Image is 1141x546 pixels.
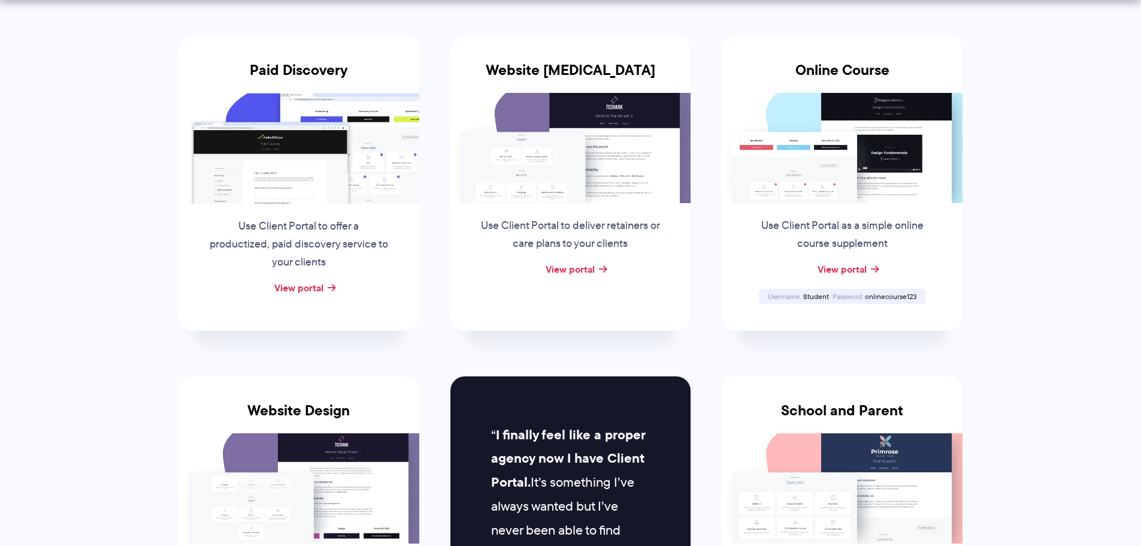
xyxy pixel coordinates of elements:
span: onlinecourse123 [865,291,916,301]
p: Use Client Portal to offer a productized, paid discovery service to your clients [208,218,390,272]
span: Username [768,291,801,301]
a: View portal [818,262,867,276]
span: Student [803,291,829,301]
h3: Online Course [722,62,963,93]
h3: Website Design [178,402,419,433]
a: View portal [546,262,595,276]
span: Password [833,291,863,301]
a: View portal [274,280,323,295]
h3: School and Parent [722,402,963,433]
h3: Website [MEDICAL_DATA] [450,62,691,93]
p: Use Client Portal as a simple online course supplement [751,217,933,253]
h3: Paid Discovery [178,62,419,93]
p: Use Client Portal to deliver retainers or care plans to your clients [479,217,661,253]
strong: I finally feel like a proper agency now I have Client Portal. [491,425,645,493]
